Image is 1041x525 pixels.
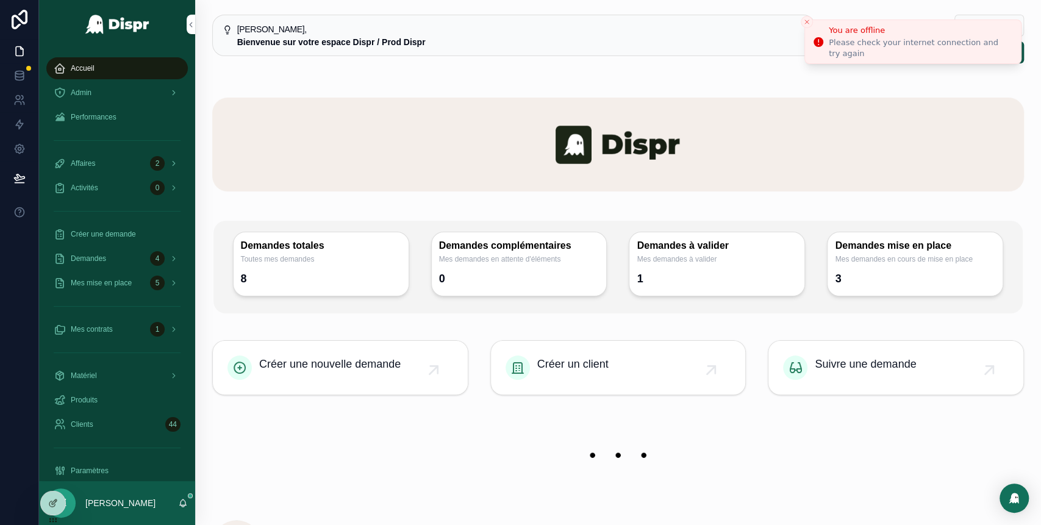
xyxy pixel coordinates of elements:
span: Admin [71,88,91,98]
a: Performances [46,106,188,128]
span: Mes demandes en attente d'éléments [439,254,599,264]
h3: Demandes complémentaires [439,240,599,252]
a: Créer une nouvelle demande [213,341,468,395]
div: **Bienvenue sur votre espace Dispr / Prod Dispr** [237,36,806,48]
span: Mes demandes à valider [637,254,797,264]
span: Toutes mes demandes [241,254,401,264]
span: Suivre une demande [815,355,916,373]
h3: Demandes à valider [637,240,797,252]
div: 1 [150,322,165,337]
a: Admin [46,82,188,104]
a: Paramètres [46,460,188,482]
span: Créer une demande [71,229,136,239]
h5: Bonjour Jeremy, [237,25,806,34]
div: 0 [150,180,165,195]
div: 0 [439,269,445,288]
h3: Demandes mise en place [835,240,995,252]
div: Open Intercom Messenger [1000,484,1029,513]
a: Créer un client [491,341,746,395]
button: Close toast [801,16,813,28]
a: Produits [46,389,188,411]
a: Demandes4 [46,248,188,270]
span: Mes contrats [71,324,113,334]
a: Créer une demande [46,223,188,245]
span: Performances [71,112,116,122]
div: You are offline [829,24,1011,37]
span: Accueil [71,63,95,73]
img: App logo [85,15,150,34]
img: banner-dispr.png [212,98,1024,191]
a: Clients44 [46,413,188,435]
span: Créer un client [537,355,609,373]
span: Affaires [71,159,95,168]
h3: Demandes totales [241,240,401,252]
span: JZ [55,496,66,510]
div: 8 [241,269,247,288]
span: Activités [71,183,98,193]
span: Matériel [71,371,97,380]
div: 5 [150,276,165,290]
div: 1 [637,269,643,288]
span: Clients [71,420,93,429]
a: Affaires2 [46,152,188,174]
span: Mes mise en place [71,278,132,288]
div: scrollable content [39,49,195,481]
span: Mes demandes en cours de mise en place [835,254,995,264]
a: Matériel [46,365,188,387]
strong: Bienvenue sur votre espace Dispr / Prod Dispr [237,37,426,47]
div: 4 [150,251,165,266]
a: Accueil [46,57,188,79]
span: Produits [71,395,98,405]
a: Mes mise en place5 [46,272,188,294]
span: Demandes [71,254,106,263]
p: [PERSON_NAME] [85,497,156,509]
a: Suivre une demande [768,341,1023,395]
div: 3 [835,269,841,288]
span: Paramètres [71,466,109,476]
div: 44 [165,417,181,432]
div: 2 [150,156,165,171]
a: Activités0 [46,177,188,199]
img: 22208-banner-empty.png [212,429,1024,482]
div: Please check your internet connection and try again [829,37,1011,59]
a: Mes contrats1 [46,318,188,340]
span: Créer une nouvelle demande [259,355,401,373]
